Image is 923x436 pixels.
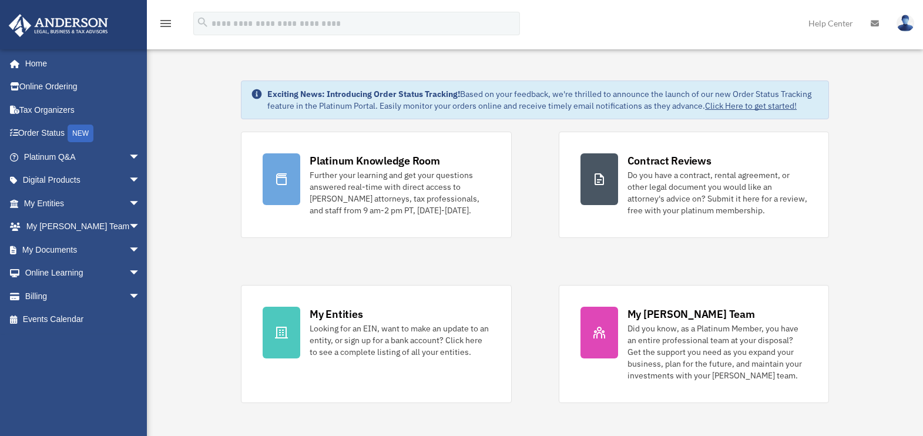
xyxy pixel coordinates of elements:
img: User Pic [897,15,914,32]
a: Platinum Q&Aarrow_drop_down [8,145,158,169]
div: My Entities [310,307,363,321]
span: arrow_drop_down [129,238,152,262]
img: Anderson Advisors Platinum Portal [5,14,112,37]
a: My [PERSON_NAME] Teamarrow_drop_down [8,215,158,239]
span: arrow_drop_down [129,215,152,239]
a: menu [159,21,173,31]
i: search [196,16,209,29]
div: My [PERSON_NAME] Team [627,307,755,321]
strong: Exciting News: Introducing Order Status Tracking! [267,89,460,99]
a: Home [8,52,152,75]
div: Do you have a contract, rental agreement, or other legal document you would like an attorney's ad... [627,169,807,216]
div: Did you know, as a Platinum Member, you have an entire professional team at your disposal? Get th... [627,323,807,381]
div: Looking for an EIN, want to make an update to an entity, or sign up for a bank account? Click her... [310,323,489,358]
a: Tax Organizers [8,98,158,122]
a: My Documentsarrow_drop_down [8,238,158,261]
span: arrow_drop_down [129,192,152,216]
i: menu [159,16,173,31]
div: Based on your feedback, we're thrilled to announce the launch of our new Order Status Tracking fe... [267,88,819,112]
div: Contract Reviews [627,153,711,168]
div: Further your learning and get your questions answered real-time with direct access to [PERSON_NAM... [310,169,489,216]
span: arrow_drop_down [129,284,152,308]
a: Online Learningarrow_drop_down [8,261,158,285]
a: My Entities Looking for an EIN, want to make an update to an entity, or sign up for a bank accoun... [241,285,511,403]
a: Click Here to get started! [705,100,797,111]
a: My Entitiesarrow_drop_down [8,192,158,215]
a: Order StatusNEW [8,122,158,146]
a: Digital Productsarrow_drop_down [8,169,158,192]
a: Platinum Knowledge Room Further your learning and get your questions answered real-time with dire... [241,132,511,238]
div: NEW [68,125,93,142]
a: Events Calendar [8,308,158,331]
a: Billingarrow_drop_down [8,284,158,308]
span: arrow_drop_down [129,169,152,193]
span: arrow_drop_down [129,145,152,169]
div: Platinum Knowledge Room [310,153,440,168]
a: Online Ordering [8,75,158,99]
span: arrow_drop_down [129,261,152,286]
a: My [PERSON_NAME] Team Did you know, as a Platinum Member, you have an entire professional team at... [559,285,829,403]
a: Contract Reviews Do you have a contract, rental agreement, or other legal document you would like... [559,132,829,238]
